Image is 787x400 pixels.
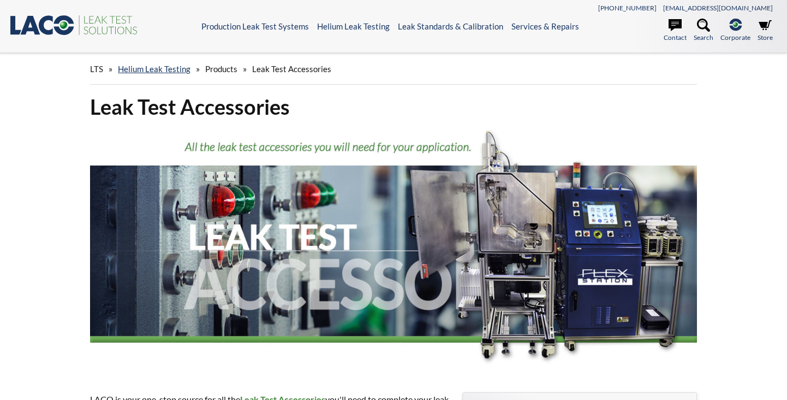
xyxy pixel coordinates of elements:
[118,64,190,74] a: Helium Leak Testing
[758,19,773,43] a: Store
[720,32,750,43] span: Corporate
[205,64,237,74] span: Products
[317,21,390,31] a: Helium Leak Testing
[398,21,503,31] a: Leak Standards & Calibration
[663,4,773,12] a: [EMAIL_ADDRESS][DOMAIN_NAME]
[90,93,697,120] h1: Leak Test Accessories
[90,54,697,85] div: » » »
[598,4,657,12] a: [PHONE_NUMBER]
[252,64,331,74] span: Leak Test Accessories
[511,21,579,31] a: Services & Repairs
[90,64,103,74] span: LTS
[664,19,687,43] a: Contact
[90,129,697,372] img: Leak Test Accessories header
[201,21,309,31] a: Production Leak Test Systems
[694,19,713,43] a: Search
